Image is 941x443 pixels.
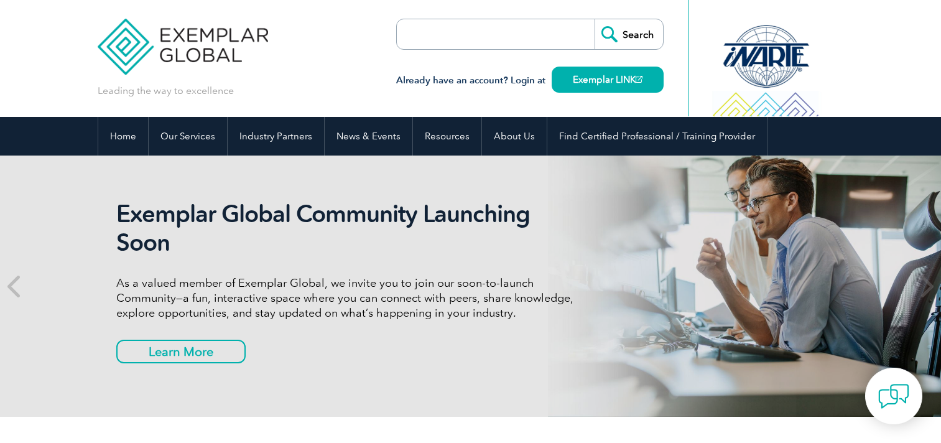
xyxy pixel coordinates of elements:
[413,117,481,156] a: Resources
[98,84,234,98] p: Leading the way to excellence
[878,381,909,412] img: contact-chat.png
[396,73,664,88] h3: Already have an account? Login at
[547,117,767,156] a: Find Certified Professional / Training Provider
[116,276,583,320] p: As a valued member of Exemplar Global, we invite you to join our soon-to-launch Community—a fun, ...
[595,19,663,49] input: Search
[98,117,148,156] a: Home
[482,117,547,156] a: About Us
[636,76,642,83] img: open_square.png
[116,340,246,363] a: Learn More
[552,67,664,93] a: Exemplar LINK
[228,117,324,156] a: Industry Partners
[116,200,583,257] h2: Exemplar Global Community Launching Soon
[325,117,412,156] a: News & Events
[149,117,227,156] a: Our Services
